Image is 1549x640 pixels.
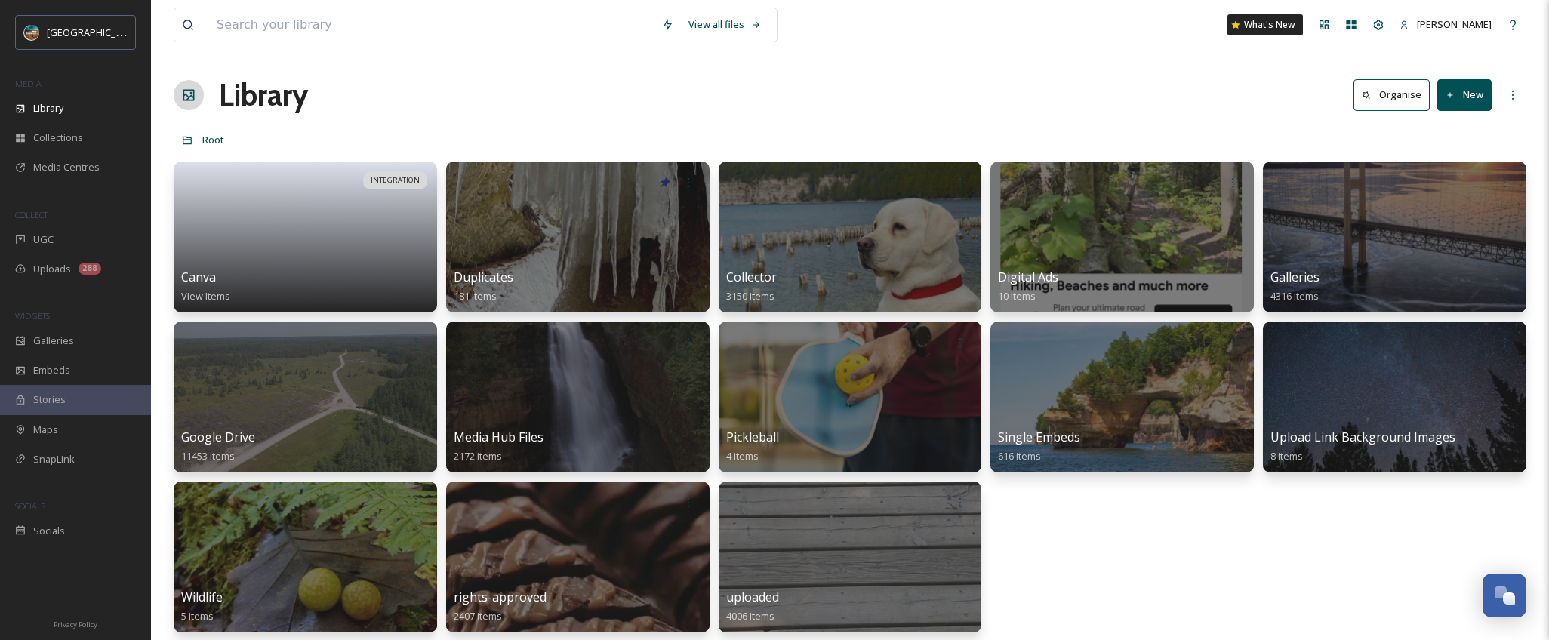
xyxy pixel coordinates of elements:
button: Organise [1353,79,1430,110]
span: Upload Link Background Images [1270,429,1455,445]
span: 4 items [726,449,759,463]
input: Search your library [209,8,654,42]
span: 5 items [181,609,214,623]
img: Snapsea%20Profile.jpg [24,25,39,40]
span: rights-approved [454,589,547,605]
span: Collector [726,269,777,285]
span: 10 items [998,289,1036,303]
span: 4316 items [1270,289,1319,303]
span: Duplicates [454,269,513,285]
span: SOCIALS [15,500,45,512]
a: Media Hub Files2172 items [454,430,544,463]
a: Wildlife5 items [181,590,223,623]
a: uploaded4006 items [726,590,779,623]
span: 8 items [1270,449,1303,463]
a: Galleries4316 items [1270,270,1320,303]
a: Upload Link Background Images8 items [1270,430,1455,463]
span: Privacy Policy [54,620,97,629]
a: Library [219,72,308,118]
a: Pickleball4 items [726,430,779,463]
a: Digital Ads10 items [998,270,1058,303]
span: 2407 items [454,609,502,623]
span: Uploads [33,262,71,276]
a: rights-approved2407 items [454,590,547,623]
span: [PERSON_NAME] [1417,17,1492,31]
span: 616 items [998,449,1041,463]
span: Stories [33,392,66,407]
button: Open Chat [1483,574,1526,617]
span: MEDIA [15,78,42,89]
span: COLLECT [15,209,48,220]
a: INTEGRATIONCanvaView Items [174,162,437,312]
span: UGC [33,232,54,247]
span: 11453 items [181,449,235,463]
span: Digital Ads [998,269,1058,285]
span: Galleries [1270,269,1320,285]
div: 288 [79,263,101,275]
a: Duplicates181 items [454,270,513,303]
span: Galleries [33,334,74,348]
a: Single Embeds616 items [998,430,1080,463]
span: 2172 items [454,449,502,463]
span: Google Drive [181,429,255,445]
button: New [1437,79,1492,110]
span: SnapLink [33,452,75,466]
span: Pickleball [726,429,779,445]
span: Library [33,101,63,115]
span: Maps [33,423,58,437]
a: Privacy Policy [54,614,97,632]
span: INTEGRATION [371,175,420,186]
span: uploaded [726,589,779,605]
span: [GEOGRAPHIC_DATA][US_STATE] [47,25,194,39]
span: Socials [33,524,65,538]
span: Canva [181,269,216,285]
a: What's New [1227,14,1303,35]
span: View Items [181,289,230,303]
span: 181 items [454,289,497,303]
span: Wildlife [181,589,223,605]
span: Single Embeds [998,429,1080,445]
a: Google Drive11453 items [181,430,255,463]
span: 4006 items [726,609,774,623]
span: 3150 items [726,289,774,303]
a: View all files [681,10,769,39]
span: WIDGETS [15,310,50,322]
span: Embeds [33,363,70,377]
span: Root [202,133,224,146]
a: Root [202,131,224,149]
span: Media Hub Files [454,429,544,445]
span: Media Centres [33,160,100,174]
a: [PERSON_NAME] [1392,10,1499,39]
a: Collector3150 items [726,270,777,303]
span: Collections [33,131,83,145]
